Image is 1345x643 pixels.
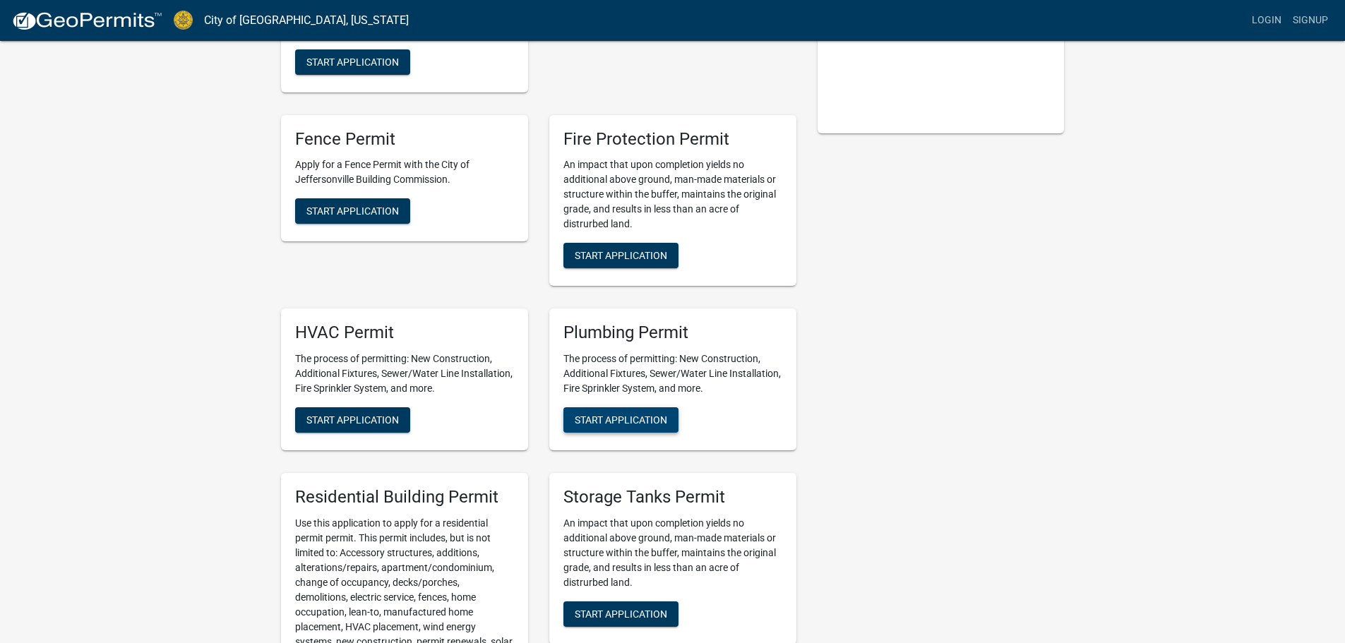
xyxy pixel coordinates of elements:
[563,601,679,627] button: Start Application
[174,11,193,30] img: City of Jeffersonville, Indiana
[295,129,514,150] h5: Fence Permit
[575,608,667,619] span: Start Application
[563,243,679,268] button: Start Application
[563,487,782,507] h5: Storage Tanks Permit
[563,323,782,343] h5: Plumbing Permit
[563,157,782,232] p: An impact that upon completion yields no additional above ground, man-made materials or structure...
[563,516,782,590] p: An impact that upon completion yields no additional above ground, man-made materials or structure...
[295,157,514,187] p: Apply for a Fence Permit with the City of Jeffersonville Building Commission.
[295,351,514,396] p: The process of permitting: New Construction, Additional Fixtures, Sewer/Water Line Installation, ...
[295,49,410,75] button: Start Application
[295,487,514,507] h5: Residential Building Permit
[1287,7,1334,34] a: Signup
[204,8,409,32] a: City of [GEOGRAPHIC_DATA], [US_STATE]
[563,129,782,150] h5: Fire Protection Permit
[575,250,667,261] span: Start Application
[295,407,410,433] button: Start Application
[306,414,399,426] span: Start Application
[563,351,782,396] p: The process of permitting: New Construction, Additional Fixtures, Sewer/Water Line Installation, ...
[306,56,399,67] span: Start Application
[563,407,679,433] button: Start Application
[306,205,399,217] span: Start Application
[575,414,667,426] span: Start Application
[1246,7,1287,34] a: Login
[295,323,514,343] h5: HVAC Permit
[295,198,410,224] button: Start Application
